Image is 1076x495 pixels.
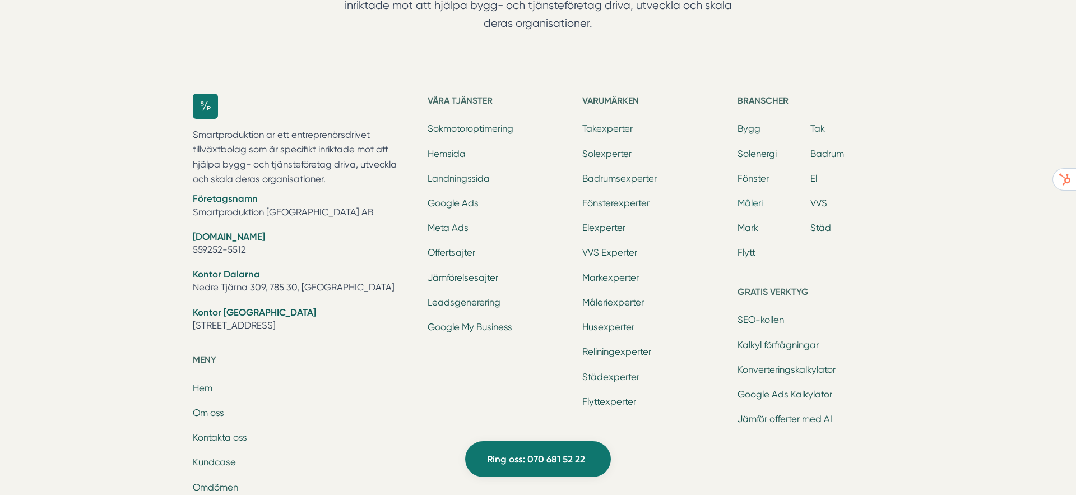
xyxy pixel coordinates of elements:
[738,364,836,375] a: Konverteringskalkylator
[428,297,500,308] a: Leadsgenerering
[582,322,634,332] a: Husexperter
[193,353,414,371] h5: Meny
[738,198,763,209] a: Måleri
[738,414,832,424] a: Jämför offerter med AI
[738,389,832,400] a: Google Ads Kalkylator
[428,173,490,184] a: Landningssida
[428,247,475,258] a: Offertsajter
[582,247,637,258] a: VVS Experter
[738,149,777,159] a: Solenergi
[810,223,831,233] a: Städ
[193,482,238,493] a: Omdömen
[428,123,513,134] a: Sökmotoroptimering
[582,94,728,112] h5: Varumärken
[582,272,639,283] a: Markexperter
[582,396,636,407] a: Flyttexperter
[193,230,414,259] li: 559252-5512
[428,198,479,209] a: Google Ads
[582,297,644,308] a: Måleriexperter
[487,452,585,467] span: Ring oss: 070 681 52 22
[465,441,611,477] a: Ring oss: 070 681 52 22
[738,123,760,134] a: Bygg
[193,192,414,221] li: Smartproduktion [GEOGRAPHIC_DATA] AB
[582,372,639,382] a: Städexperter
[810,149,844,159] a: Badrum
[193,231,265,242] strong: [DOMAIN_NAME]
[193,408,224,418] a: Om oss
[738,314,784,325] a: SEO-kollen
[810,123,825,134] a: Tak
[428,272,498,283] a: Jämförelsesajter
[193,269,260,280] strong: Kontor Dalarna
[193,457,236,468] a: Kundcase
[193,268,414,297] li: Nedre Tjärna 309, 785 30, [GEOGRAPHIC_DATA]
[193,383,212,394] a: Hem
[738,173,769,184] a: Fönster
[738,247,755,258] a: Flytt
[193,432,247,443] a: Kontakta oss
[810,198,827,209] a: VVS
[738,223,758,233] a: Mark
[428,149,466,159] a: Hemsida
[738,285,883,303] h5: Gratis verktyg
[810,173,817,184] a: El
[428,223,469,233] a: Meta Ads
[193,306,414,335] li: [STREET_ADDRESS]
[582,223,625,233] a: Elexperter
[193,128,414,187] p: Smartproduktion är ett entreprenörsdrivet tillväxtbolag som är specifikt inriktade mot att hjälpa...
[582,123,633,134] a: Takexperter
[582,346,651,357] a: Reliningexperter
[193,193,258,204] strong: Företagsnamn
[428,94,573,112] h5: Våra tjänster
[428,322,512,332] a: Google My Business
[193,307,316,318] strong: Kontor [GEOGRAPHIC_DATA]
[738,340,819,350] a: Kalkyl förfrågningar
[582,173,657,184] a: Badrumsexperter
[738,94,883,112] h5: Branscher
[582,149,632,159] a: Solexperter
[582,198,650,209] a: Fönsterexperter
